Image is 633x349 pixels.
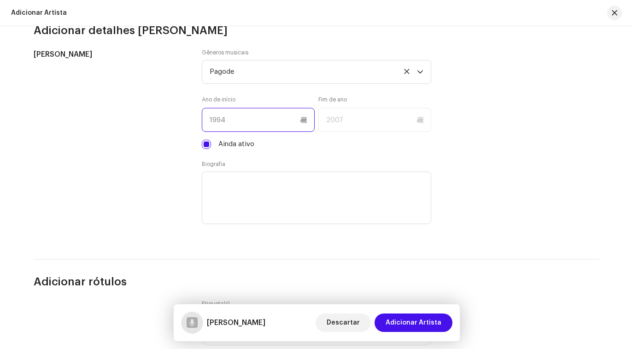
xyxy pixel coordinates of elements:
font: Gêneros musicais [202,50,248,55]
input: 1994 [202,108,315,132]
font: Descartar [327,319,360,326]
button: Descartar [316,314,371,332]
h5: Cayke Lacerda [207,317,265,328]
div: Pagode [210,60,417,83]
font: Adicionar Artista [386,319,441,326]
font: Biografia [202,161,225,167]
font: Adicionar detalhes [PERSON_NAME] [34,25,228,36]
button: Adicionar Artista [375,314,452,332]
font: Etiqueta(s) [202,301,230,307]
font: Fim de ano [318,97,347,102]
font: Ainda ativo [218,141,254,148]
font: Ano de início [202,97,235,102]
